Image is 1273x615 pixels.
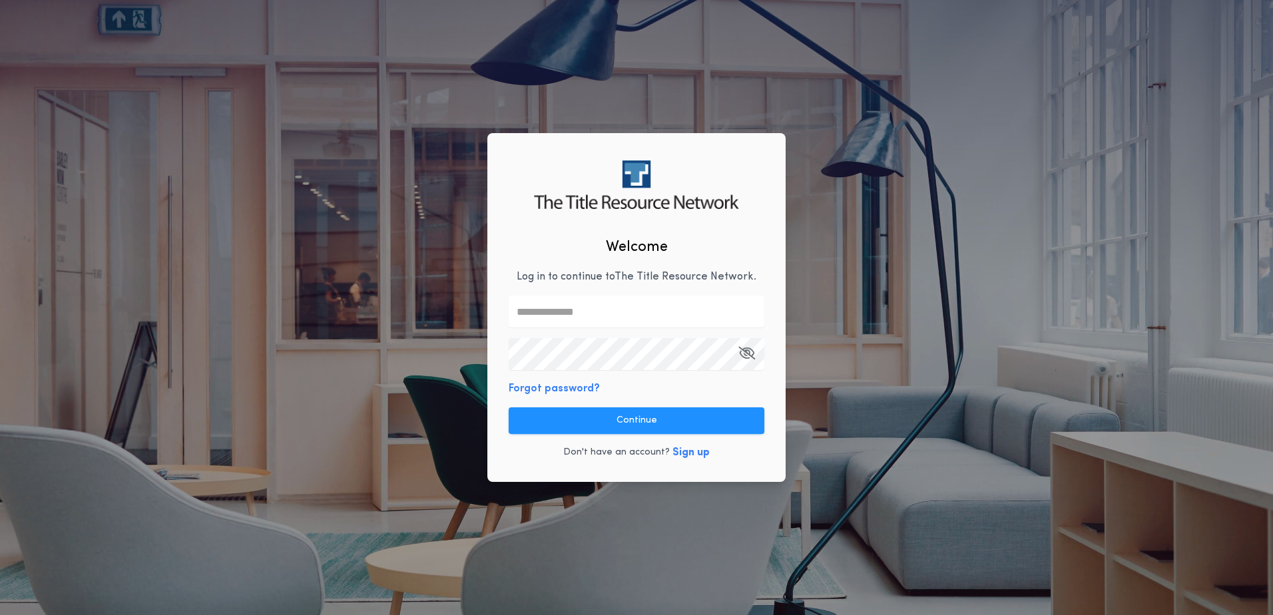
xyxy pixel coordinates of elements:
[563,446,670,459] p: Don't have an account?
[517,269,756,285] p: Log in to continue to The Title Resource Network .
[509,381,600,397] button: Forgot password?
[672,445,710,461] button: Sign up
[534,160,738,209] img: logo
[509,407,764,434] button: Continue
[606,236,668,258] h2: Welcome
